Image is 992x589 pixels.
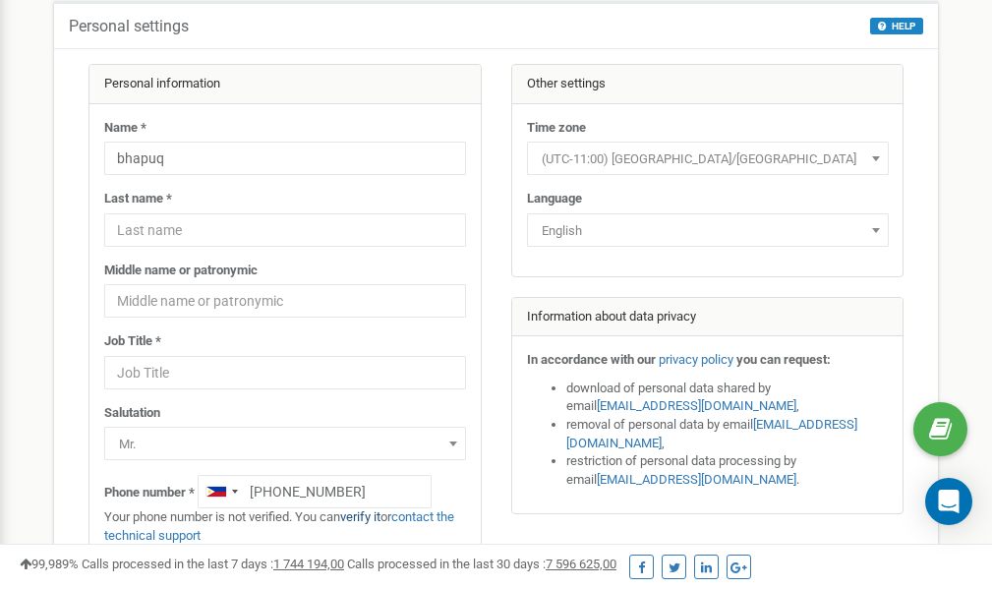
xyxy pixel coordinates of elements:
[104,284,466,318] input: Middle name or patronymic
[340,509,380,524] a: verify it
[104,508,466,545] p: Your phone number is not verified. You can or
[199,476,244,507] div: Telephone country code
[870,18,923,34] button: HELP
[534,146,882,173] span: (UTC-11:00) Pacific/Midway
[104,262,258,280] label: Middle name or patronymic
[104,142,466,175] input: Name
[527,190,582,208] label: Language
[527,119,586,138] label: Time zone
[82,557,344,571] span: Calls processed in the last 7 days :
[104,332,161,351] label: Job Title *
[512,298,904,337] div: Information about data privacy
[104,404,160,423] label: Salutation
[527,142,889,175] span: (UTC-11:00) Pacific/Midway
[104,484,195,502] label: Phone number *
[111,431,459,458] span: Mr.
[104,190,172,208] label: Last name *
[925,478,972,525] div: Open Intercom Messenger
[566,452,889,489] li: restriction of personal data processing by email .
[347,557,616,571] span: Calls processed in the last 30 days :
[534,217,882,245] span: English
[198,475,432,508] input: +1-800-555-55-55
[89,65,481,104] div: Personal information
[527,213,889,247] span: English
[566,417,857,450] a: [EMAIL_ADDRESS][DOMAIN_NAME]
[597,398,796,413] a: [EMAIL_ADDRESS][DOMAIN_NAME]
[104,356,466,389] input: Job Title
[104,213,466,247] input: Last name
[566,380,889,416] li: download of personal data shared by email ,
[527,352,656,367] strong: In accordance with our
[546,557,616,571] u: 7 596 625,00
[273,557,344,571] u: 1 744 194,00
[20,557,79,571] span: 99,989%
[104,427,466,460] span: Mr.
[736,352,831,367] strong: you can request:
[566,416,889,452] li: removal of personal data by email ,
[104,509,454,543] a: contact the technical support
[69,18,189,35] h5: Personal settings
[512,65,904,104] div: Other settings
[659,352,733,367] a: privacy policy
[597,472,796,487] a: [EMAIL_ADDRESS][DOMAIN_NAME]
[104,119,146,138] label: Name *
